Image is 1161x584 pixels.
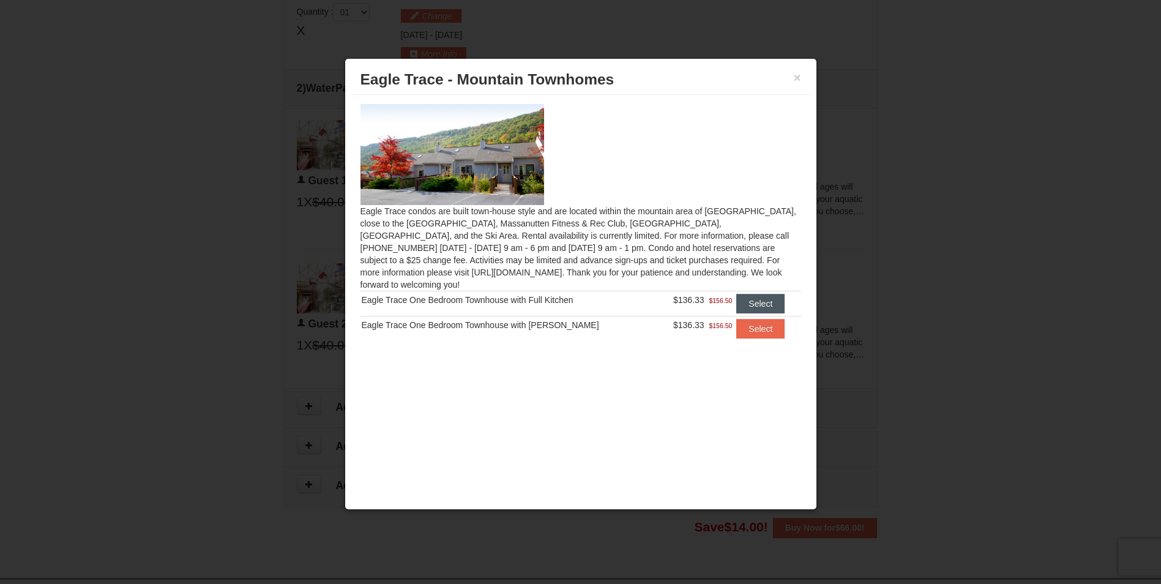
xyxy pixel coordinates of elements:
[709,320,732,332] span: $156.50
[673,295,704,305] span: $136.33
[351,95,810,362] div: Eagle Trace condos are built town-house style and are located within the mountain area of [GEOGRA...
[673,320,704,330] span: $136.33
[360,104,544,204] img: 19218983-1-9b289e55.jpg
[360,71,614,88] span: Eagle Trace - Mountain Townhomes
[709,294,732,307] span: $156.50
[794,72,801,84] button: ×
[362,294,657,306] div: Eagle Trace One Bedroom Townhouse with Full Kitchen
[736,294,785,313] button: Select
[736,319,785,339] button: Select
[362,319,657,331] div: Eagle Trace One Bedroom Townhouse with [PERSON_NAME]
